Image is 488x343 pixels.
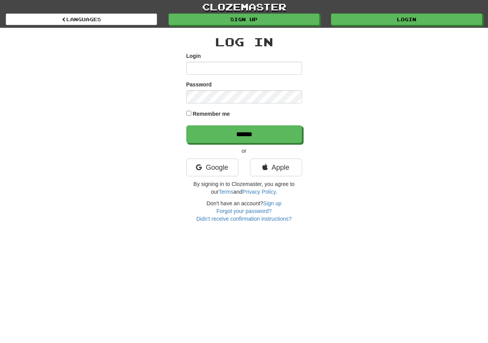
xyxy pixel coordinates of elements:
[192,110,230,118] label: Remember me
[186,199,302,223] div: Don't have an account?
[169,14,320,25] a: Sign up
[219,189,233,195] a: Terms
[6,14,157,25] a: Languages
[186,52,201,60] label: Login
[242,189,275,195] a: Privacy Policy
[250,159,302,176] a: Apple
[196,216,292,222] a: Didn't receive confirmation instructions?
[186,81,212,88] label: Password
[186,35,302,48] h2: Log In
[186,147,302,155] p: or
[216,208,272,214] a: Forgot your password?
[186,180,302,196] p: By signing in to Clozemaster, you agree to our and .
[186,159,238,176] a: Google
[331,14,482,25] a: Login
[263,200,281,206] a: Sign up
